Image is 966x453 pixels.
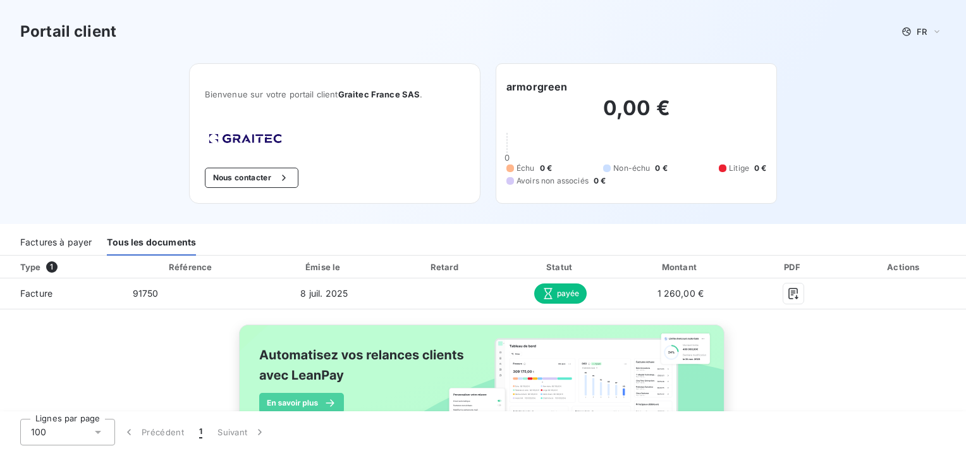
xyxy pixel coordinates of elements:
[517,175,589,187] span: Avoirs non associés
[210,419,274,445] button: Suivant
[133,288,159,299] span: 91750
[192,419,210,445] button: 1
[504,152,510,163] span: 0
[390,261,501,273] div: Retard
[729,163,749,174] span: Litige
[506,261,615,273] div: Statut
[846,261,963,273] div: Actions
[264,261,385,273] div: Émise le
[506,79,568,94] h6: armorgreen
[169,262,212,272] div: Référence
[517,163,535,174] span: Échu
[20,20,116,43] h3: Portail client
[205,168,298,188] button: Nous contacter
[613,163,650,174] span: Non-échu
[199,426,202,438] span: 1
[657,288,704,299] span: 1 260,00 €
[620,261,741,273] div: Montant
[917,27,927,37] span: FR
[534,283,587,304] span: payée
[300,288,348,299] span: 8 juil. 2025
[506,96,766,133] h2: 0,00 €
[13,261,120,273] div: Type
[46,261,58,273] span: 1
[107,229,196,256] div: Tous les documents
[205,130,286,147] img: Company logo
[10,287,113,300] span: Facture
[540,163,552,174] span: 0 €
[31,426,46,438] span: 100
[205,89,465,99] span: Bienvenue sur votre portail client .
[754,163,766,174] span: 0 €
[20,229,92,256] div: Factures à payer
[115,419,192,445] button: Précédent
[746,261,840,273] div: PDF
[655,163,667,174] span: 0 €
[594,175,606,187] span: 0 €
[338,89,420,99] span: Graitec France SAS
